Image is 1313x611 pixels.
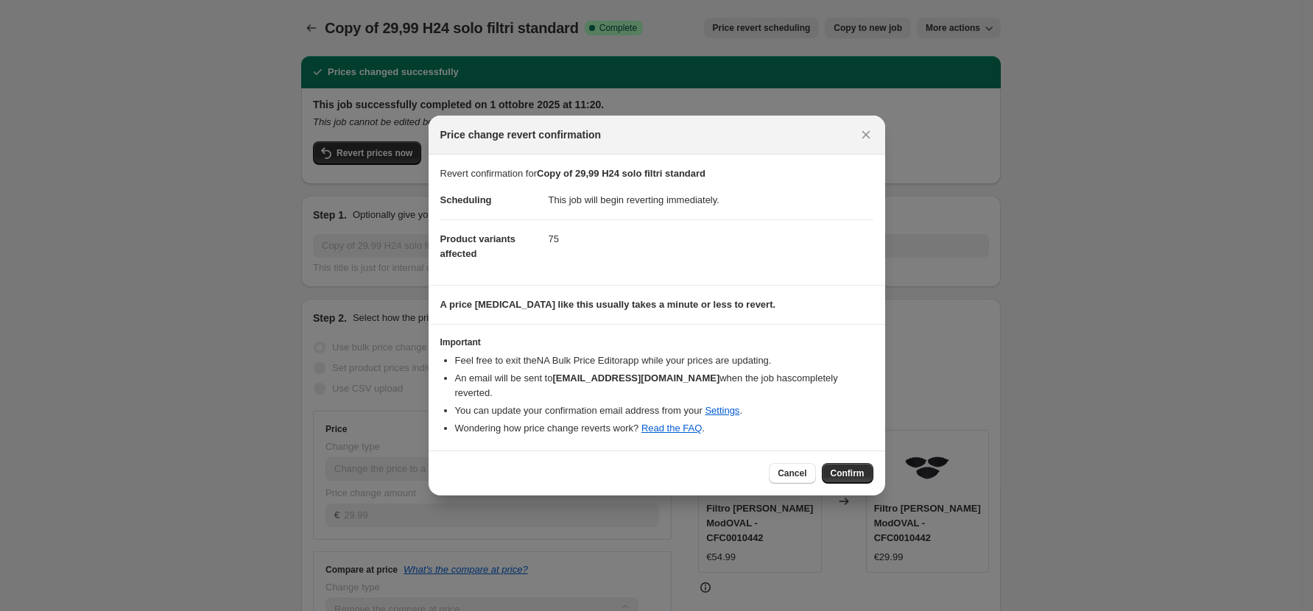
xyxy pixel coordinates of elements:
span: Price change revert confirmation [440,127,602,142]
span: Scheduling [440,194,492,205]
a: Settings [705,405,739,416]
li: Wondering how price change reverts work? . [455,421,873,436]
button: Close [856,124,876,145]
b: Copy of 29,99 H24 solo filtri standard [537,168,705,179]
dd: 75 [549,219,873,258]
li: You can update your confirmation email address from your . [455,403,873,418]
span: Confirm [831,467,865,479]
p: Revert confirmation for [440,166,873,181]
li: Feel free to exit the NA Bulk Price Editor app while your prices are updating. [455,353,873,368]
span: Cancel [778,467,806,479]
b: [EMAIL_ADDRESS][DOMAIN_NAME] [552,372,719,384]
a: Read the FAQ [641,423,702,434]
dd: This job will begin reverting immediately. [549,181,873,219]
button: Confirm [822,463,873,484]
span: Product variants affected [440,233,516,259]
b: A price [MEDICAL_DATA] like this usually takes a minute or less to revert. [440,299,776,310]
li: An email will be sent to when the job has completely reverted . [455,371,873,400]
h3: Important [440,336,873,348]
button: Cancel [769,463,815,484]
